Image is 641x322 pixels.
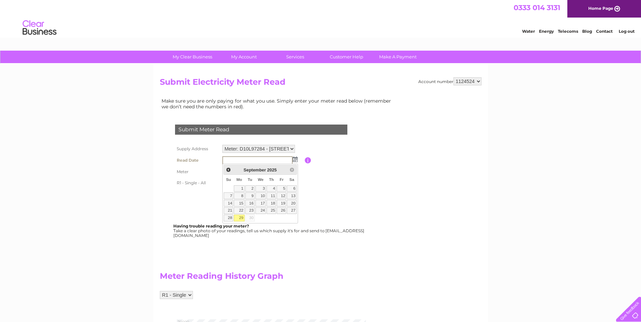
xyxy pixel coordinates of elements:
[277,200,286,207] a: 19
[234,200,244,207] a: 15
[234,192,244,199] a: 8
[269,178,274,182] span: Thursday
[277,207,286,214] a: 26
[245,207,255,214] a: 23
[175,125,347,135] div: Submit Meter Read
[234,185,244,192] a: 1
[267,185,276,192] a: 4
[522,29,535,34] a: Water
[245,185,255,192] a: 2
[539,29,554,34] a: Energy
[224,192,233,199] a: 7
[277,185,286,192] a: 5
[305,157,311,163] input: Information
[290,178,294,182] span: Saturday
[226,167,231,172] span: Prev
[255,192,266,199] a: 10
[224,166,232,173] a: Prev
[280,178,284,182] span: Friday
[293,157,298,162] img: ...
[216,51,272,63] a: My Account
[514,3,560,12] a: 0333 014 3131
[255,185,266,192] a: 3
[245,192,255,199] a: 9
[173,224,365,238] div: Take a clear photo of your readings, tell us which supply it's for and send to [EMAIL_ADDRESS][DO...
[287,207,296,214] a: 27
[237,178,242,182] span: Monday
[558,29,578,34] a: Telecoms
[224,207,233,214] a: 21
[173,178,221,188] th: R1 - Single - All
[267,51,323,63] a: Services
[267,167,276,172] span: 2025
[173,155,221,166] th: Read Date
[234,207,244,214] a: 22
[224,215,233,221] a: 28
[245,200,255,207] a: 16
[173,223,249,229] b: Having trouble reading your meter?
[267,207,276,214] a: 25
[248,178,252,182] span: Tuesday
[244,167,266,172] span: September
[161,4,480,33] div: Clear Business is a trading name of Verastar Limited (registered in [GEOGRAPHIC_DATA] No. 3667643...
[255,200,266,207] a: 17
[582,29,592,34] a: Blog
[319,51,374,63] a: Customer Help
[596,29,613,34] a: Contact
[267,200,276,207] a: 18
[258,178,264,182] span: Wednesday
[287,192,296,199] a: 13
[234,215,244,221] a: 29
[277,192,286,199] a: 12
[160,97,396,111] td: Make sure you are only paying for what you use. Simply enter your meter read below (remember we d...
[221,188,305,201] td: Are you sure the read you have entered is correct?
[165,51,220,63] a: My Clear Business
[224,200,233,207] a: 14
[267,192,276,199] a: 11
[619,29,635,34] a: Log out
[287,185,296,192] a: 6
[160,271,396,284] h2: Meter Reading History Graph
[226,178,231,182] span: Sunday
[370,51,426,63] a: Make A Payment
[160,77,482,90] h2: Submit Electricity Meter Read
[173,166,221,178] th: Meter
[255,207,266,214] a: 24
[287,200,296,207] a: 20
[22,18,57,38] img: logo.png
[173,143,221,155] th: Supply Address
[418,77,482,85] div: Account number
